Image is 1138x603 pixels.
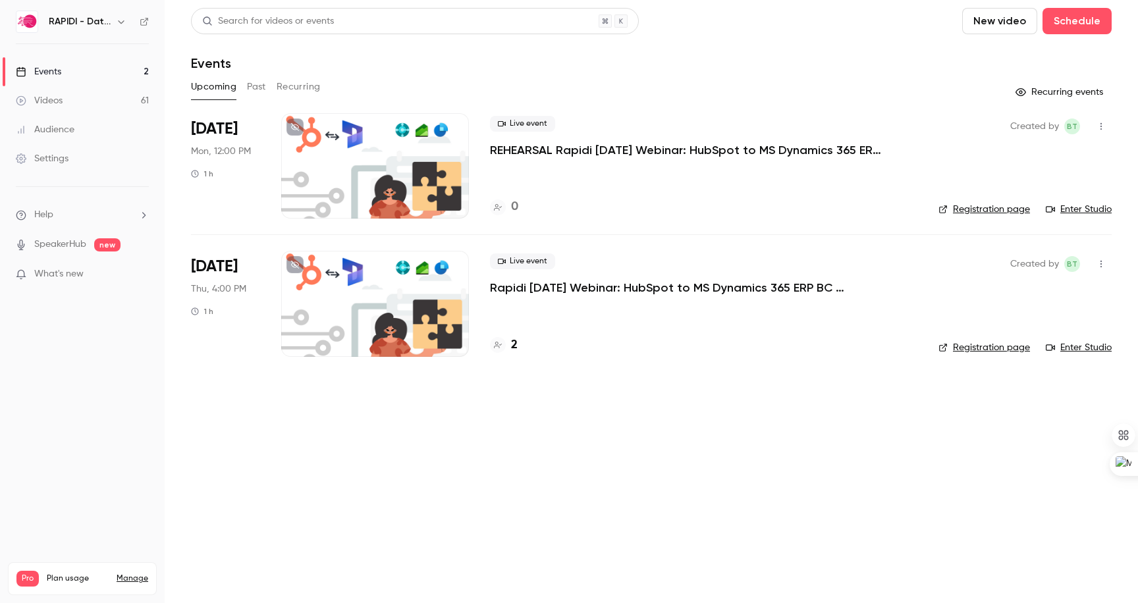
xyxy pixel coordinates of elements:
h6: RAPIDI - Data Integration Solutions [49,15,111,28]
button: New video [962,8,1037,34]
h4: 2 [511,336,518,354]
div: Videos [16,94,63,107]
span: Live event [490,116,555,132]
iframe: Noticeable Trigger [133,269,149,280]
a: Enter Studio [1046,341,1112,354]
a: Registration page [938,203,1030,216]
span: Created by [1010,118,1059,134]
span: [DATE] [191,118,238,140]
span: Thu, 4:00 PM [191,282,246,296]
span: new [94,238,121,251]
a: Registration page [938,341,1030,354]
button: Recurring events [1010,82,1112,103]
a: SpeakerHub [34,238,86,251]
a: 0 [490,198,518,216]
a: Enter Studio [1046,203,1112,216]
img: RAPIDI - Data Integration Solutions [16,11,38,32]
span: Live event [490,253,555,269]
div: Search for videos or events [202,14,334,28]
span: Beate Thomsen [1064,118,1080,134]
div: Sep 18 Thu, 4:00 PM (Europe/Berlin) [191,251,260,356]
span: Mon, 12:00 PM [191,145,251,158]
a: Manage [117,573,148,584]
span: Created by [1010,256,1059,272]
div: Audience [16,123,74,136]
span: [DATE] [191,256,238,277]
span: Plan usage [47,573,109,584]
span: Beate Thomsen [1064,256,1080,272]
span: Pro [16,571,39,587]
li: help-dropdown-opener [16,208,149,222]
span: BT [1067,118,1077,134]
a: Rapidi [DATE] Webinar: HubSpot to MS Dynamics 365 ERP BC Integration [490,280,885,296]
span: What's new [34,267,84,281]
span: BT [1067,256,1077,272]
a: 2 [490,336,518,354]
div: Sep 15 Mon, 12:00 PM (Europe/Berlin) [191,113,260,219]
div: 1 h [191,169,213,179]
h4: 0 [511,198,518,216]
h1: Events [191,55,231,71]
a: REHEARSAL Rapidi [DATE] Webinar: HubSpot to MS Dynamics 365 ERP BC Integration [490,142,885,158]
div: 1 h [191,306,213,317]
button: Past [247,76,266,97]
button: Recurring [277,76,321,97]
div: Events [16,65,61,78]
button: Schedule [1043,8,1112,34]
div: Settings [16,152,68,165]
button: Upcoming [191,76,236,97]
span: Help [34,208,53,222]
